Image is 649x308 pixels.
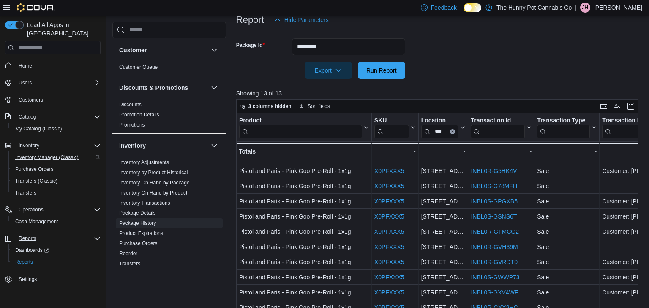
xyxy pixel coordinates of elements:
[239,166,369,176] div: Pistol and Paris - Pink Goo Pre-Roll - 1x1g
[15,112,39,122] button: Catalog
[12,188,40,198] a: Transfers
[12,124,101,134] span: My Catalog (Classic)
[119,141,207,149] button: Inventory
[12,124,65,134] a: My Catalog (Classic)
[248,103,292,110] span: 3 columns hidden
[119,220,156,226] a: Package History
[112,157,226,272] div: Inventory
[374,228,404,235] a: X0PFXXX5
[12,176,61,186] a: Transfers (Classic)
[594,3,642,13] p: [PERSON_NAME]
[239,211,369,222] div: Pistol and Paris - Pink Goo Pre-Roll - 1x1g
[119,260,140,266] a: Transfers
[421,227,465,237] div: [STREET_ADDRESS]
[15,112,101,122] span: Catalog
[358,62,405,79] button: Run Report
[119,101,142,108] span: Discounts
[626,101,636,111] button: Enter fullscreen
[5,56,101,308] nav: Complex example
[239,181,369,191] div: Pistol and Paris - Pink Goo Pre-Roll - 1x1g
[119,200,170,205] a: Inventory Transactions
[8,175,104,187] button: Transfers (Classic)
[239,287,369,297] div: Pistol and Paris - Pink Goo Pre-Roll - 1x1g
[421,116,458,138] div: Location
[119,101,142,107] a: Discounts
[239,116,362,138] div: Product
[471,183,517,189] a: INBL0S-G78MFH
[2,59,104,72] button: Home
[537,211,597,222] div: Sale
[12,245,52,255] a: Dashboards
[12,176,101,186] span: Transfers (Classic)
[119,141,146,149] h3: Inventory
[537,227,597,237] div: Sale
[12,164,57,174] a: Purchase Orders
[237,101,295,111] button: 3 columns hidden
[24,21,101,38] span: Load All Apps in [GEOGRAPHIC_DATA]
[537,151,597,161] div: PO Receive
[374,198,404,205] a: X0PFXXX5
[537,181,597,191] div: Sale
[15,274,40,284] a: Settings
[119,210,156,216] a: Package Details
[310,62,347,79] span: Export
[374,116,409,138] div: SKU URL
[537,116,590,124] div: Transaction Type
[8,123,104,135] button: My Catalog (Classic)
[15,247,49,254] span: Dashboards
[119,122,145,127] a: Promotions
[421,272,465,282] div: [STREET_ADDRESS]
[119,83,188,92] h3: Discounts & Promotions
[421,166,465,176] div: [STREET_ADDRESS]
[119,250,137,257] span: Reorder
[421,242,465,252] div: [STREET_ADDRESS]
[119,230,163,236] span: Product Expirations
[119,169,188,176] span: Inventory by Product Historical
[421,116,458,124] div: Location
[8,244,104,256] a: Dashboards
[236,15,264,25] h3: Report
[112,62,226,75] div: Customer
[12,257,36,267] a: Reports
[19,276,37,283] span: Settings
[119,111,159,117] a: Promotion Details
[464,3,481,12] input: Dark Mode
[119,199,170,206] span: Inventory Transactions
[471,289,518,296] a: INBL0S-GXV4WF
[374,116,416,138] button: SKU
[431,3,457,12] span: Feedback
[496,3,572,13] p: The Hunny Pot Cannabis Co
[537,116,590,138] div: Transaction Type
[119,159,169,165] span: Inventory Adjustments
[19,97,43,103] span: Customers
[421,287,465,297] div: [STREET_ADDRESS]
[239,227,369,237] div: Pistol and Paris - Pink Goo Pre-Roll - 1x1g
[8,187,104,199] button: Transfers
[2,204,104,216] button: Operations
[19,235,36,242] span: Reports
[19,113,36,120] span: Catalog
[119,179,190,186] span: Inventory On Hand by Package
[209,140,219,150] button: Inventory
[209,45,219,55] button: Customer
[537,257,597,267] div: Sale
[19,79,32,86] span: Users
[119,121,145,128] span: Promotions
[15,166,54,173] span: Purchase Orders
[15,154,79,161] span: Inventory Manager (Classic)
[239,242,369,252] div: Pistol and Paris - Pink Goo Pre-Roll - 1x1g
[471,259,517,265] a: INBL0R-GVRDT0
[421,116,465,138] button: LocationClear input
[209,82,219,92] button: Discounts & Promotions
[15,178,57,184] span: Transfers (Classic)
[236,89,642,97] p: Showing 13 of 13
[471,116,525,138] div: Transaction Id URL
[119,189,187,196] span: Inventory On Hand by Product
[119,169,188,175] a: Inventory by Product Historical
[421,181,465,191] div: [STREET_ADDRESS]
[612,101,622,111] button: Display options
[284,16,329,24] span: Hide Parameters
[8,216,104,227] button: Cash Management
[15,95,101,105] span: Customers
[15,205,101,215] span: Operations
